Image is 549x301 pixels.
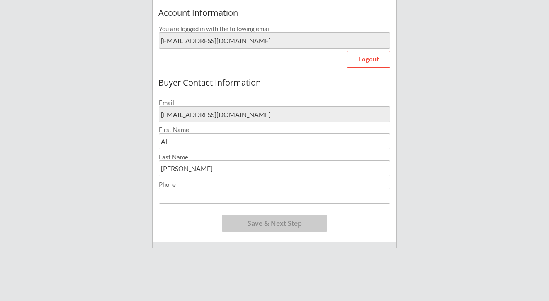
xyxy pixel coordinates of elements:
[159,100,390,106] div: Email
[158,78,391,87] div: Buyer Contact Information
[159,127,390,133] div: First Name
[159,154,390,160] div: Last Name
[347,51,390,68] button: Logout
[158,8,391,17] div: Account Information
[159,181,390,188] div: Phone
[222,215,327,232] button: Save & Next Step
[159,26,390,32] div: You are logged in with the following email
